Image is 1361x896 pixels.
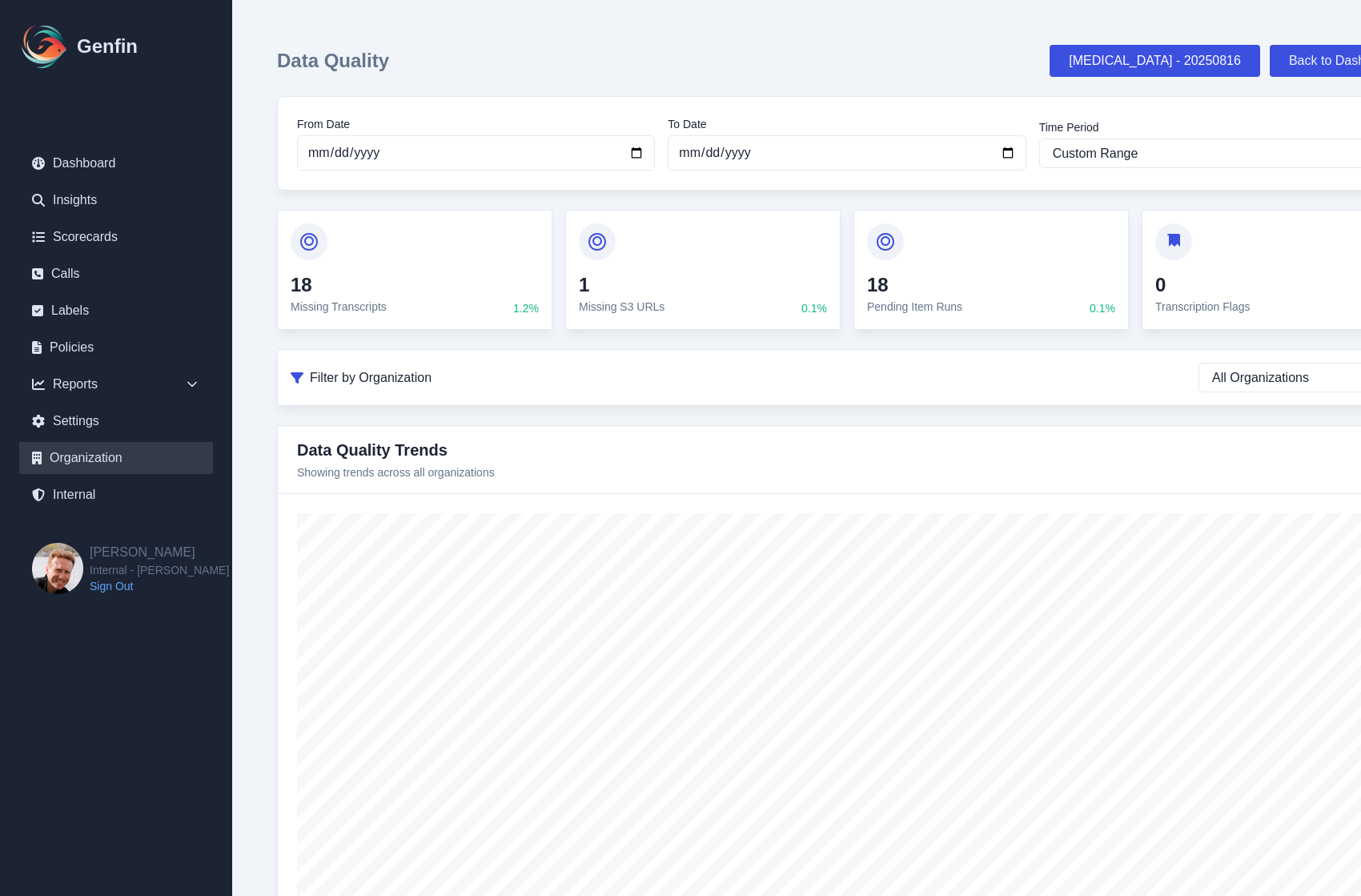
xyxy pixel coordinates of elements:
[867,300,962,313] span: Pending Item Runs
[297,464,495,480] p: Showing trends across all organizations
[19,368,213,400] div: Reports
[19,221,213,253] a: Scorecards
[668,116,1026,132] label: To Date
[801,300,827,316] span: 0.1 %
[90,562,229,578] span: Internal - [PERSON_NAME]
[310,368,432,388] span: Filter by Organization
[579,273,664,297] h4: 1
[19,442,213,474] a: Organization
[1155,300,1251,313] span: Transcription Flags
[19,331,213,364] a: Policies
[19,147,213,179] a: Dashboard
[513,300,539,316] span: 1.2 %
[32,543,83,594] img: Brian Dunagan
[19,479,213,511] a: Internal
[291,273,387,297] h4: 18
[19,405,213,437] a: Settings
[1050,45,1260,77] a: [MEDICAL_DATA] - 20250816
[867,273,962,297] h4: 18
[90,578,229,594] a: Sign Out
[77,34,138,59] h1: Genfin
[1155,273,1251,297] h4: 0
[19,295,213,327] a: Labels
[291,300,387,313] span: Missing Transcripts
[297,116,655,132] label: From Date
[579,300,664,313] span: Missing S3 URLs
[19,21,70,72] img: Logo
[1090,300,1115,316] span: 0.1 %
[19,258,213,290] a: Calls
[19,184,213,216] a: Insights
[90,543,229,562] h2: [PERSON_NAME]
[297,439,495,461] h3: Data Quality Trends
[277,48,389,74] h1: Data Quality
